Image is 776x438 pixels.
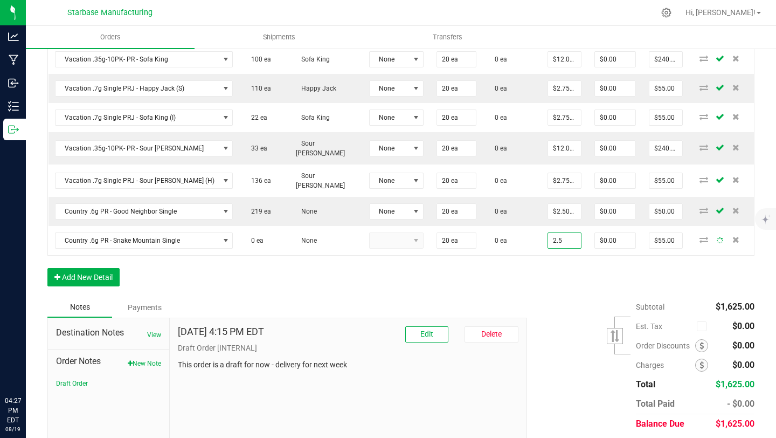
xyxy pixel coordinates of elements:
[296,114,330,121] span: Sofa King
[370,81,410,96] span: None
[370,52,410,67] span: None
[55,140,233,156] span: NO DATA FOUND
[636,322,692,331] span: Est. Tax
[5,396,21,425] p: 04:27 PM EDT
[370,110,410,125] span: None
[636,379,655,389] span: Total
[56,379,88,388] button: Draft Order
[481,330,502,338] span: Delete
[728,176,744,183] span: Delete Order Detail
[55,80,233,97] span: NO DATA FOUND
[56,233,219,248] span: Country .6g PR - Snake Mountain Single
[296,56,330,63] span: Sofa King
[548,141,581,156] input: 0
[728,55,744,61] span: Delete Order Detail
[649,141,682,156] input: 0
[489,145,507,152] span: 0 ea
[370,141,410,156] span: None
[5,425,21,433] p: 08/19
[489,56,507,63] span: 0 ea
[489,114,507,121] span: 0 ea
[697,319,711,333] span: Calculate excise tax
[55,173,233,189] span: NO DATA FOUND
[437,110,476,125] input: 0
[548,110,581,125] input: 0
[55,109,233,126] span: NO DATA FOUND
[56,204,219,219] span: Country .6g PR - Good Neighbor Single
[728,113,744,120] span: Delete Order Detail
[128,359,161,368] button: New Note
[548,81,581,96] input: 0
[296,172,345,189] span: Sour [PERSON_NAME]
[405,326,448,343] button: Edit
[8,31,19,42] inline-svg: Analytics
[712,113,728,120] span: Save Order Detail
[55,51,233,67] span: NO DATA FOUND
[649,233,682,248] input: 0
[437,141,476,156] input: 0
[178,326,264,337] h4: [DATE] 4:15 PM EDT
[56,52,219,67] span: Vacation .35g-10PK- PR - Sofa King
[712,55,728,61] span: Save Order Detail
[56,326,161,339] span: Destination Notes
[246,145,267,152] span: 33 ea
[595,233,635,248] input: 0
[732,321,754,331] span: $0.00
[636,361,695,369] span: Charges
[716,379,754,389] span: $1,625.00
[649,110,682,125] input: 0
[732,340,754,351] span: $0.00
[363,26,532,49] a: Transfers
[595,52,635,67] input: 0
[548,52,581,67] input: 0
[56,141,219,156] span: Vacation .35g-10PK- PR - Sour [PERSON_NAME]
[8,124,19,135] inline-svg: Outbound
[296,208,317,215] span: None
[712,84,728,91] span: Save Order Detail
[418,32,477,42] span: Transfers
[56,110,219,125] span: Vacation .7g Single PRJ - Sofa King (I)
[728,144,744,150] span: Delete Order Detail
[56,355,161,368] span: Order Notes
[246,114,267,121] span: 22 ea
[716,419,754,429] span: $1,625.00
[649,81,682,96] input: 0
[712,237,728,244] span: Save Order Detail
[636,341,695,350] span: Order Discounts
[296,85,336,92] span: Happy Jack
[246,56,271,63] span: 100 ea
[595,204,635,219] input: 0
[246,85,271,92] span: 110 ea
[595,173,635,188] input: 0
[8,78,19,88] inline-svg: Inbound
[595,141,635,156] input: 0
[370,173,410,188] span: None
[595,81,635,96] input: 0
[660,8,673,18] div: Manage settings
[649,173,682,188] input: 0
[246,208,271,215] span: 219 ea
[437,204,476,219] input: 0
[248,32,310,42] span: Shipments
[636,399,675,409] span: Total Paid
[195,26,363,49] a: Shipments
[716,302,754,312] span: $1,625.00
[649,52,682,67] input: 0
[728,207,744,214] span: Delete Order Detail
[47,268,120,286] button: Add New Detail
[548,233,581,248] input: 0
[548,173,581,188] input: 0
[8,54,19,65] inline-svg: Manufacturing
[246,237,264,244] span: 0 ea
[595,110,635,125] input: 0
[437,52,476,67] input: 0
[86,32,135,42] span: Orders
[26,26,195,49] a: Orders
[178,343,518,354] p: Draft Order [INTERNAL]
[67,8,153,17] span: Starbase Manufacturing
[437,173,476,188] input: 0
[55,203,233,220] span: NO DATA FOUND
[732,360,754,370] span: $0.00
[437,81,476,96] input: 0
[296,140,345,157] span: Sour [PERSON_NAME]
